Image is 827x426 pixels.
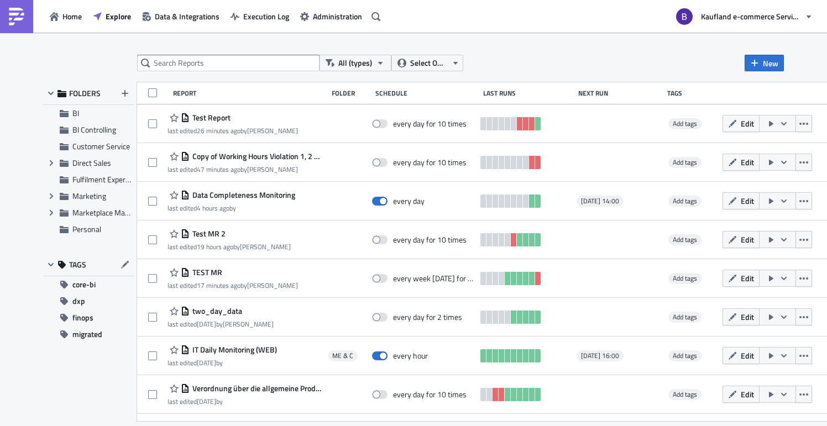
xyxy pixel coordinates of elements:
time: 2025-09-05T13:11:24Z [197,280,240,291]
button: migrated [43,326,134,343]
div: last edited by [168,204,295,212]
span: TAGS [69,260,86,270]
span: migrated [72,326,102,343]
span: Add tags [668,196,702,207]
time: 2025-09-05T12:41:14Z [197,164,240,175]
div: last edited by [PERSON_NAME] [168,281,298,290]
span: Customer Service [72,140,130,152]
time: 2025-09-05T09:14:49Z [197,203,229,213]
span: Execution Log [243,10,289,22]
span: Add tags [673,312,697,322]
button: Edit [723,308,760,325]
span: Add tags [673,389,697,399]
span: two_day_data [190,306,242,316]
span: Edit [741,118,754,129]
span: Verordnung über die allgemeine Produktsicherheit (GPSR) [190,383,322,393]
span: Add tags [668,118,702,129]
button: Edit [723,115,760,132]
span: All (types) [338,57,372,69]
button: New [745,55,784,71]
span: Fulfilment Experience [72,173,143,185]
div: last edited by [PERSON_NAME] [168,165,322,173]
div: Schedule [375,89,478,97]
button: All (types) [320,55,391,71]
div: last edited by [168,397,322,406]
span: Personal [72,223,101,235]
span: Copy of Working Hours Violation 1, 2 & 3 - Final [190,151,322,161]
button: Edit [723,347,760,364]
span: Kaufland e-commerce Services GmbH & Co. KG [701,10,800,22]
div: Next Run [578,89,661,97]
button: Edit [723,154,760,171]
span: Edit [741,195,754,207]
button: Select Owner [391,55,463,71]
span: ME & C [332,351,353,360]
div: every week on Wednesday for 1 time [393,274,475,283]
div: Report [173,89,326,97]
span: [DATE] 14:00 [581,197,619,206]
span: Edit [741,388,754,400]
div: Last Runs [483,89,573,97]
button: core-bi [43,276,134,293]
span: Add tags [673,273,697,283]
span: Explore [106,10,131,22]
span: Data & Integrations [155,10,219,22]
button: Explore [87,8,137,25]
span: Marketing [72,190,106,202]
span: Edit [741,272,754,284]
span: Edit [741,156,754,168]
button: Kaufland e-commerce Services GmbH & Co. KG [669,4,819,29]
div: last edited by [PERSON_NAME] [168,243,291,251]
span: Home [62,10,82,22]
span: dxp [72,293,85,309]
time: 2025-09-05T13:01:43Z [197,125,240,136]
span: TEST MR [190,267,222,277]
div: every day for 10 times [393,235,467,245]
button: Edit [723,386,760,403]
span: Add tags [668,273,702,284]
div: every day for 10 times [393,157,467,167]
button: finops [43,309,134,326]
button: Edit [723,231,760,248]
span: Add tags [668,389,702,400]
span: Test MR 2 [190,229,226,239]
div: last edited by [PERSON_NAME] [168,320,274,328]
div: every day [393,196,425,206]
button: Administration [295,8,368,25]
time: 2025-09-04T17:59:49Z [197,241,233,252]
div: last edited by [168,359,277,367]
div: every hour [393,351,428,361]
span: Add tags [668,350,702,361]
span: core-bi [72,276,96,293]
span: Edit [741,234,754,245]
span: BI [72,107,79,119]
span: Direct Sales [72,157,111,169]
span: [DATE] 16:00 [581,351,619,360]
span: Add tags [668,157,702,168]
span: Add tags [673,118,697,129]
div: every day for 10 times [393,390,467,399]
span: Edit [741,350,754,361]
button: Home [44,8,87,25]
span: Administration [313,10,362,22]
div: Folder [332,89,370,97]
span: Test Report [190,113,231,123]
img: Avatar [675,7,694,26]
button: Data & Integrations [137,8,225,25]
div: Tags [667,89,718,97]
div: every day for 10 times [393,119,467,129]
span: Marketplace Management [72,207,159,218]
span: Add tags [673,234,697,245]
button: Edit [723,192,760,209]
button: dxp [43,293,134,309]
span: New [763,57,778,69]
div: every day for 2 times [393,312,462,322]
span: IT Daily Monitoring (WEB) [190,345,277,355]
time: 2025-09-03T17:09:23Z [197,319,216,329]
button: Execution Log [225,8,295,25]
